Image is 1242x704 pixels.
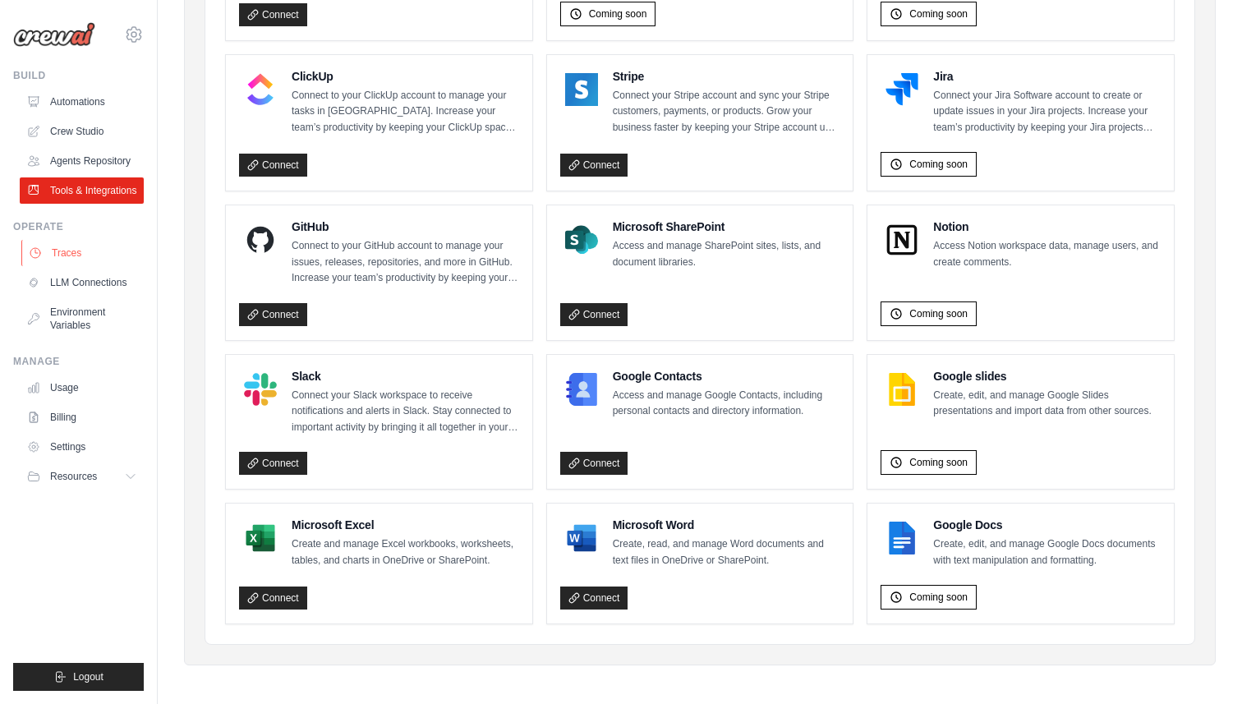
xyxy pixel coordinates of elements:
[20,463,144,490] button: Resources
[239,154,307,177] a: Connect
[13,69,144,82] div: Build
[239,587,307,610] a: Connect
[292,68,519,85] h4: ClickUp
[292,88,519,136] p: Connect to your ClickUp account to manage your tasks in [GEOGRAPHIC_DATA]. Increase your team’s p...
[560,452,628,475] a: Connect
[292,219,519,235] h4: GitHub
[909,456,968,469] span: Coming soon
[292,536,519,568] p: Create and manage Excel workbooks, worksheets, tables, and charts in OneDrive or SharePoint.
[20,299,144,338] a: Environment Variables
[239,303,307,326] a: Connect
[613,517,840,533] h4: Microsoft Word
[13,355,144,368] div: Manage
[909,158,968,171] span: Coming soon
[20,404,144,430] a: Billing
[20,375,144,401] a: Usage
[885,73,918,106] img: Jira Logo
[565,373,598,406] img: Google Contacts Logo
[613,238,840,270] p: Access and manage SharePoint sites, lists, and document libraries.
[613,219,840,235] h4: Microsoft SharePoint
[933,68,1161,85] h4: Jira
[589,7,647,21] span: Coming soon
[933,388,1161,420] p: Create, edit, and manage Google Slides presentations and import data from other sources.
[885,522,918,554] img: Google Docs Logo
[20,89,144,115] a: Automations
[560,154,628,177] a: Connect
[292,388,519,436] p: Connect your Slack workspace to receive notifications and alerts in Slack. Stay connected to impo...
[20,177,144,204] a: Tools & Integrations
[560,587,628,610] a: Connect
[20,434,144,460] a: Settings
[613,536,840,568] p: Create, read, and manage Word documents and text files in OneDrive or SharePoint.
[909,591,968,604] span: Coming soon
[565,522,598,554] img: Microsoft Word Logo
[292,238,519,287] p: Connect to your GitHub account to manage your issues, releases, repositories, and more in GitHub....
[613,388,840,420] p: Access and manage Google Contacts, including personal contacts and directory information.
[20,118,144,145] a: Crew Studio
[933,536,1161,568] p: Create, edit, and manage Google Docs documents with text manipulation and formatting.
[885,223,918,256] img: Notion Logo
[560,303,628,326] a: Connect
[613,368,840,384] h4: Google Contacts
[244,223,277,256] img: GitHub Logo
[73,670,103,683] span: Logout
[909,7,968,21] span: Coming soon
[244,373,277,406] img: Slack Logo
[933,219,1161,235] h4: Notion
[13,663,144,691] button: Logout
[50,470,97,483] span: Resources
[933,238,1161,270] p: Access Notion workspace data, manage users, and create comments.
[565,73,598,106] img: Stripe Logo
[613,88,840,136] p: Connect your Stripe account and sync your Stripe customers, payments, or products. Grow your busi...
[239,452,307,475] a: Connect
[239,3,307,26] a: Connect
[13,22,95,47] img: Logo
[13,220,144,233] div: Operate
[933,88,1161,136] p: Connect your Jira Software account to create or update issues in your Jira projects. Increase you...
[613,68,840,85] h4: Stripe
[933,368,1161,384] h4: Google slides
[20,148,144,174] a: Agents Repository
[20,269,144,296] a: LLM Connections
[21,240,145,266] a: Traces
[885,373,918,406] img: Google slides Logo
[292,368,519,384] h4: Slack
[909,307,968,320] span: Coming soon
[244,522,277,554] img: Microsoft Excel Logo
[292,517,519,533] h4: Microsoft Excel
[244,73,277,106] img: ClickUp Logo
[565,223,598,256] img: Microsoft SharePoint Logo
[933,517,1161,533] h4: Google Docs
